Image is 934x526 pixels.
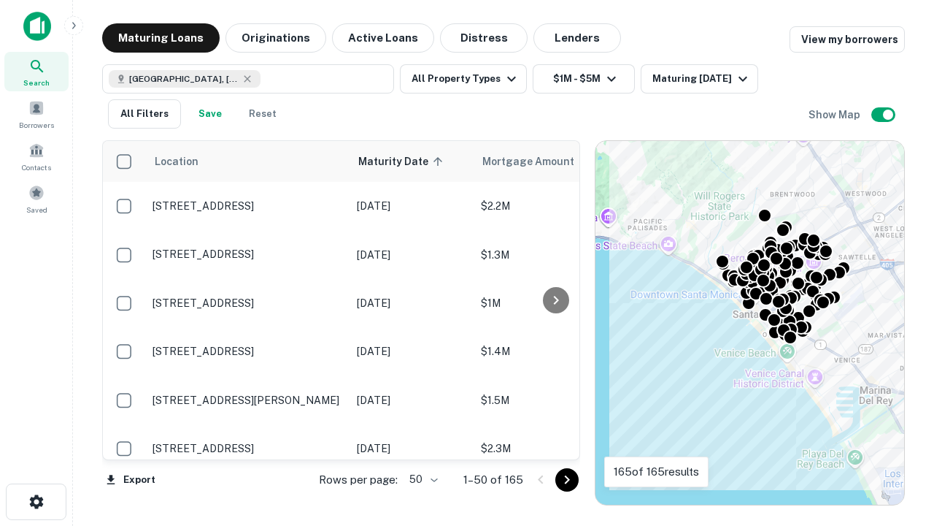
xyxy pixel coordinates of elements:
[350,141,474,182] th: Maturity Date
[153,297,342,310] p: [STREET_ADDRESS]
[357,198,466,214] p: [DATE]
[187,99,233,129] button: Save your search to get updates of matches that match your search criteria.
[19,119,54,131] span: Borrowers
[319,471,398,489] p: Rows per page:
[357,392,466,408] p: [DATE]
[404,469,440,490] div: 50
[555,468,579,492] button: Go to next page
[4,52,69,91] a: Search
[108,99,181,129] button: All Filters
[102,64,394,94] button: [GEOGRAPHIC_DATA], [GEOGRAPHIC_DATA], [GEOGRAPHIC_DATA]
[357,247,466,263] p: [DATE]
[481,198,627,214] p: $2.2M
[652,70,752,88] div: Maturing [DATE]
[153,345,342,358] p: [STREET_ADDRESS]
[4,179,69,218] a: Saved
[357,441,466,457] p: [DATE]
[129,72,239,85] span: [GEOGRAPHIC_DATA], [GEOGRAPHIC_DATA], [GEOGRAPHIC_DATA]
[4,94,69,134] a: Borrowers
[440,23,528,53] button: Distress
[23,12,51,41] img: capitalize-icon.png
[400,64,527,94] button: All Property Types
[481,441,627,457] p: $2.3M
[358,153,447,170] span: Maturity Date
[225,23,326,53] button: Originations
[4,137,69,176] a: Contacts
[861,409,934,479] iframe: Chat Widget
[153,394,342,407] p: [STREET_ADDRESS][PERSON_NAME]
[808,107,862,123] h6: Show Map
[595,141,904,505] div: 0 0
[153,248,342,261] p: [STREET_ADDRESS]
[481,392,627,408] p: $1.5M
[357,343,466,359] p: [DATE]
[474,141,634,182] th: Mortgage Amount
[102,23,220,53] button: Maturing Loans
[641,64,758,94] button: Maturing [DATE]
[154,153,198,170] span: Location
[481,295,627,311] p: $1M
[332,23,434,53] button: Active Loans
[145,141,350,182] th: Location
[463,471,523,489] p: 1–50 of 165
[22,161,51,173] span: Contacts
[102,469,159,491] button: Export
[239,99,286,129] button: Reset
[153,199,342,213] p: [STREET_ADDRESS]
[482,153,593,170] span: Mortgage Amount
[533,23,621,53] button: Lenders
[26,204,47,216] span: Saved
[153,442,342,455] p: [STREET_ADDRESS]
[614,463,699,481] p: 165 of 165 results
[481,247,627,263] p: $1.3M
[533,64,635,94] button: $1M - $5M
[790,26,905,53] a: View my borrowers
[357,295,466,311] p: [DATE]
[481,343,627,359] p: $1.4M
[23,77,50,88] span: Search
